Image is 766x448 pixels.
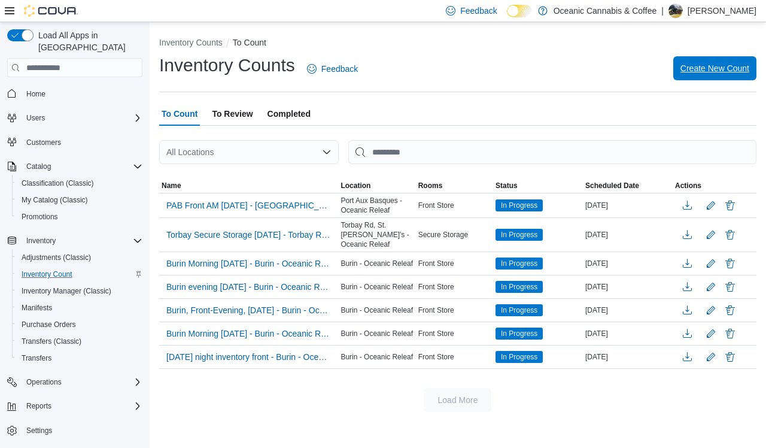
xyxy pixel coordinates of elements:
span: Home [22,86,142,101]
div: [DATE] [583,256,673,271]
button: Delete [723,198,737,213]
span: Operations [22,375,142,389]
span: Customers [22,135,142,150]
button: Location [338,178,415,193]
button: Reports [2,398,147,414]
div: Front Store [416,303,493,317]
span: Status [496,181,518,190]
span: Users [22,111,142,125]
span: PAB Front AM [DATE] - [GEOGRAPHIC_DATA] - Oceanic Releaf - Recount - Recount [166,199,331,211]
button: To Count [233,38,266,47]
span: In Progress [501,229,537,240]
div: [DATE] [583,326,673,341]
a: Inventory Manager (Classic) [17,284,116,298]
span: Transfers [17,351,142,365]
button: Settings [2,422,147,439]
span: Purchase Orders [22,320,76,329]
button: Create New Count [673,56,756,80]
button: Edit count details [704,226,718,244]
span: Load All Apps in [GEOGRAPHIC_DATA] [34,29,142,53]
button: Edit count details [704,348,718,366]
a: Promotions [17,210,63,224]
button: Edit count details [704,255,718,273]
button: Customers [2,134,147,151]
span: Inventory Count [22,270,72,279]
span: Load More [438,394,478,406]
span: Home [26,89,45,99]
a: Transfers [17,351,56,365]
p: [PERSON_NAME] [688,4,756,18]
span: In Progress [501,200,537,211]
span: Operations [26,377,62,387]
button: Load More [424,388,491,412]
button: [DATE] night inventory front - Burin - Oceanic Releaf [162,348,336,366]
button: Purchase Orders [12,316,147,333]
button: Edit count details [704,196,718,214]
button: Promotions [12,208,147,225]
span: My Catalog (Classic) [22,195,88,205]
span: In Progress [501,352,537,362]
a: Customers [22,135,66,150]
span: Reports [22,399,142,413]
img: Cova [24,5,78,17]
input: This is a search bar. After typing your query, hit enter to filter the results lower in the page. [348,140,756,164]
button: Edit count details [704,325,718,343]
span: Create New Count [680,62,749,74]
button: Manifests [12,299,147,316]
span: Settings [22,423,142,438]
a: Transfers (Classic) [17,334,86,349]
button: Inventory Count [12,266,147,283]
button: Catalog [22,159,56,174]
button: Inventory Counts [159,38,223,47]
button: Transfers (Classic) [12,333,147,350]
span: Customers [26,138,61,147]
span: To Review [212,102,253,126]
span: Torbay Secure Storage [DATE] - Torbay Rd, [GEOGRAPHIC_DATA][PERSON_NAME] - Oceanic Releaf [166,229,331,241]
div: Front Store [416,326,493,341]
button: Burin Morning [DATE] - Burin - Oceanic Releaf [162,325,336,343]
button: Operations [22,375,66,389]
button: Operations [2,374,147,391]
span: Actions [675,181,701,190]
span: Manifests [17,301,142,315]
a: Adjustments (Classic) [17,250,96,265]
span: Inventory Manager (Classic) [22,286,111,296]
span: In Progress [496,229,543,241]
span: To Count [162,102,197,126]
div: [DATE] [583,303,673,317]
div: Front Store [416,280,493,294]
span: Adjustments (Classic) [22,253,91,262]
span: Feedback [321,63,358,75]
span: In Progress [501,305,537,316]
span: In Progress [496,258,543,270]
span: My Catalog (Classic) [17,193,142,207]
span: Reports [26,401,51,411]
button: Users [22,111,50,125]
h1: Inventory Counts [159,53,295,77]
button: Classification (Classic) [12,175,147,192]
p: Oceanic Cannabis & Coffee [554,4,657,18]
button: My Catalog (Classic) [12,192,147,208]
span: Burin, Front-Evening, [DATE] - Burin - Oceanic Releaf [166,304,331,316]
span: Burin - Oceanic Releaf [341,259,413,268]
span: In Progress [496,351,543,363]
span: Burin Morning [DATE] - Burin - Oceanic Releaf [166,328,331,340]
button: Edit count details [704,301,718,319]
span: In Progress [501,258,537,269]
a: Classification (Classic) [17,176,99,190]
span: Scheduled Date [585,181,639,190]
div: Franki Webb [668,4,683,18]
a: Purchase Orders [17,317,81,332]
span: Inventory [22,234,142,248]
a: Settings [22,423,57,438]
span: In Progress [496,328,543,340]
span: Promotions [22,212,58,222]
button: Inventory [22,234,60,248]
button: Open list of options [322,147,332,157]
span: Location [341,181,370,190]
span: Purchase Orders [17,317,142,332]
span: Manifests [22,303,52,313]
span: Transfers (Classic) [22,337,81,346]
button: Rooms [416,178,493,193]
